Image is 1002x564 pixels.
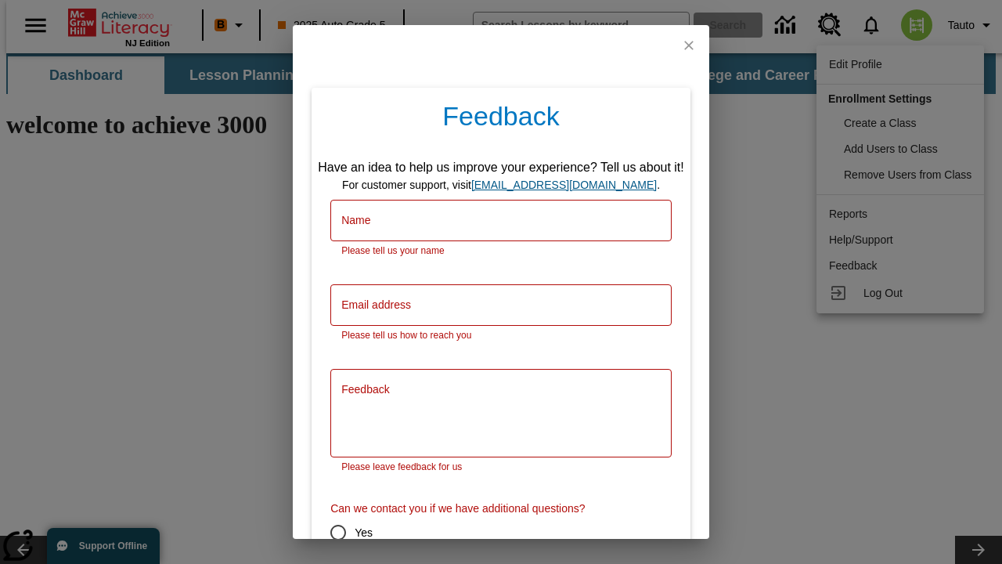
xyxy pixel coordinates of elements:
[355,525,373,541] span: Yes
[312,88,690,152] h4: Feedback
[341,328,661,344] p: Please tell us how to reach you
[341,460,661,475] p: Please leave feedback for us
[318,158,684,177] div: Have an idea to help us improve your experience? Tell us about it!
[318,177,684,193] div: For customer support, visit .
[669,25,709,66] button: close
[341,244,661,259] p: Please tell us your name
[471,179,657,191] a: support, will open in new browser tab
